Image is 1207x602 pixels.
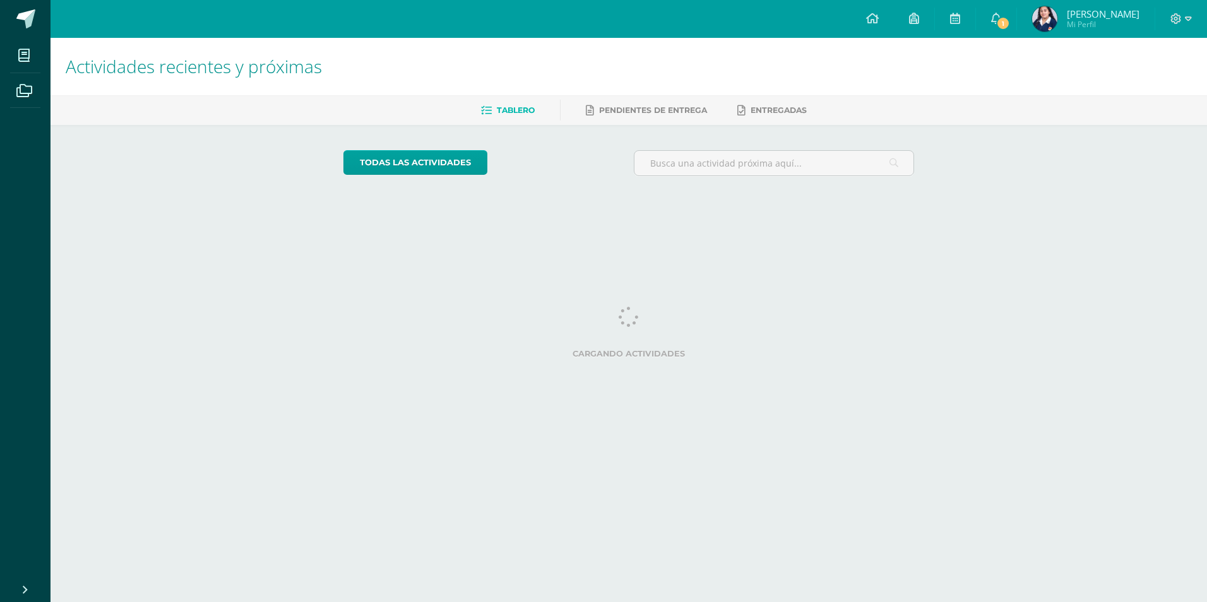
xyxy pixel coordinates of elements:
span: [PERSON_NAME] [1067,8,1139,20]
span: 1 [996,16,1010,30]
span: Entregadas [751,105,807,115]
label: Cargando actividades [343,349,915,358]
a: todas las Actividades [343,150,487,175]
span: Tablero [497,105,535,115]
input: Busca una actividad próxima aquí... [634,151,914,175]
a: Tablero [481,100,535,121]
span: Actividades recientes y próximas [66,54,322,78]
a: Entregadas [737,100,807,121]
img: d446580eb9bf954dcb34707a6b602dd2.png [1032,6,1057,32]
a: Pendientes de entrega [586,100,707,121]
span: Mi Perfil [1067,19,1139,30]
span: Pendientes de entrega [599,105,707,115]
